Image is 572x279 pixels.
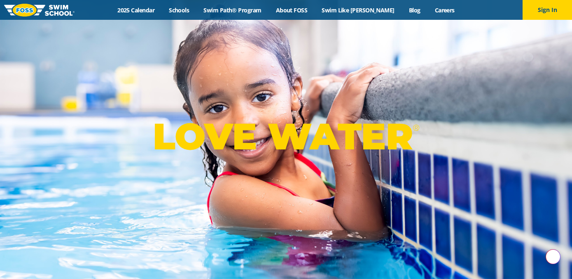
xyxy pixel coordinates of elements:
a: Careers [427,6,462,14]
a: About FOSS [268,6,315,14]
a: Swim Path® Program [196,6,268,14]
p: LOVE WATER [153,114,419,158]
a: Swim Like [PERSON_NAME] [315,6,402,14]
a: Schools [162,6,196,14]
sup: ® [413,123,419,133]
a: 2025 Calendar [110,6,162,14]
img: FOSS Swim School Logo [4,4,75,17]
a: Blog [402,6,427,14]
